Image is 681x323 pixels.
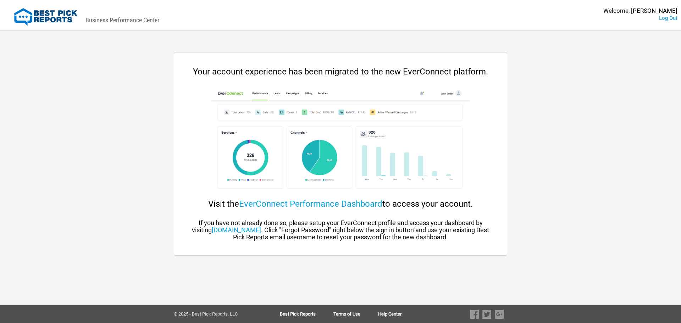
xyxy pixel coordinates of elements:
div: © 2025 - Best Pick Reports, LLC [174,312,257,317]
a: EverConnect Performance Dashboard [239,199,382,209]
a: [DOMAIN_NAME] [212,226,261,234]
a: Help Center [378,312,402,317]
img: Best Pick Reports Logo [14,8,77,26]
div: Your account experience has been migrated to the new EverConnect platform. [188,67,493,77]
div: Visit the to access your account. [188,199,493,209]
a: Terms of Use [333,312,378,317]
div: Welcome, [PERSON_NAME] [603,7,677,15]
a: Best Pick Reports [280,312,333,317]
a: Log Out [659,15,677,21]
div: If you have not already done so, please setup your EverConnect profile and access your dashboard ... [188,219,493,241]
img: cp-dashboard.png [211,87,470,194]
